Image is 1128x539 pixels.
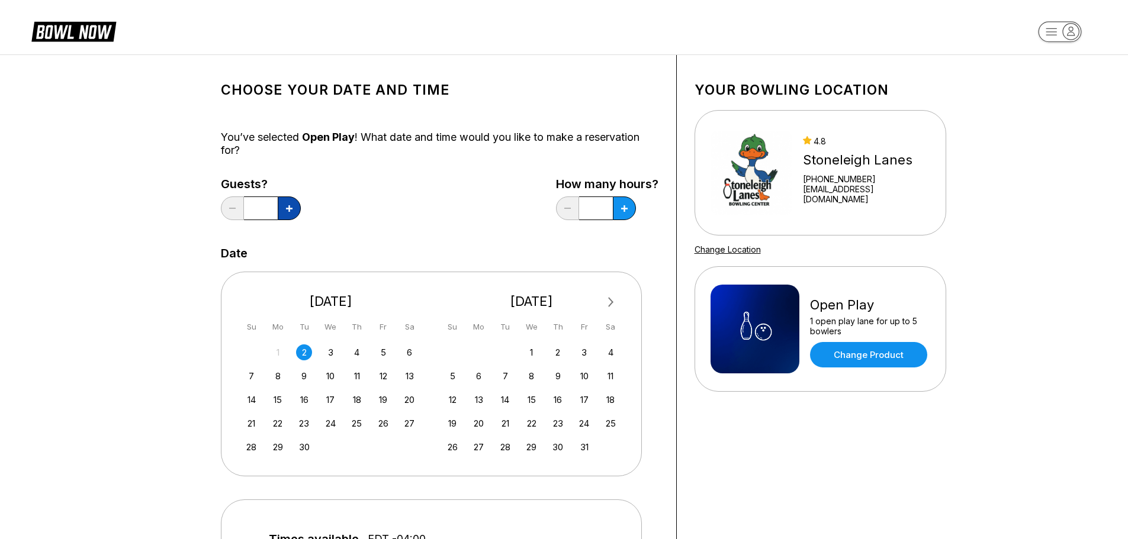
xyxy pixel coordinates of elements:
[550,368,566,384] div: Choose Thursday, October 9th, 2025
[471,392,487,408] div: Choose Monday, October 13th, 2025
[576,439,592,455] div: Choose Friday, October 31st, 2025
[445,368,461,384] div: Choose Sunday, October 5th, 2025
[576,368,592,384] div: Choose Friday, October 10th, 2025
[375,344,391,360] div: Choose Friday, September 5th, 2025
[221,177,301,191] label: Guests?
[471,439,487,455] div: Choose Monday, October 27th, 2025
[270,439,286,455] div: Choose Monday, September 29th, 2025
[695,82,946,98] h1: Your bowling location
[810,342,927,367] a: Change Product
[302,131,355,143] span: Open Play
[243,415,259,431] div: Choose Sunday, September 21st, 2025
[445,415,461,431] div: Choose Sunday, October 19th, 2025
[323,319,339,335] div: We
[497,392,513,408] div: Choose Tuesday, October 14th, 2025
[523,319,539,335] div: We
[497,368,513,384] div: Choose Tuesday, October 7th, 2025
[576,415,592,431] div: Choose Friday, October 24th, 2025
[323,368,339,384] div: Choose Wednesday, September 10th, 2025
[401,415,417,431] div: Choose Saturday, September 27th, 2025
[323,344,339,360] div: Choose Wednesday, September 3rd, 2025
[323,392,339,408] div: Choose Wednesday, September 17th, 2025
[239,293,423,309] div: [DATE]
[445,439,461,455] div: Choose Sunday, October 26th, 2025
[401,344,417,360] div: Choose Saturday, September 6th, 2025
[401,368,417,384] div: Choose Saturday, September 13th, 2025
[523,415,539,431] div: Choose Wednesday, October 22nd, 2025
[296,415,312,431] div: Choose Tuesday, September 23rd, 2025
[443,343,621,455] div: month 2025-10
[375,368,391,384] div: Choose Friday, September 12th, 2025
[550,439,566,455] div: Choose Thursday, October 30th, 2025
[810,316,930,336] div: 1 open play lane for up to 5 bowlers
[550,392,566,408] div: Choose Thursday, October 16th, 2025
[603,319,619,335] div: Sa
[243,392,259,408] div: Choose Sunday, September 14th, 2025
[445,319,461,335] div: Su
[221,82,658,98] h1: Choose your Date and time
[523,368,539,384] div: Choose Wednesday, October 8th, 2025
[401,392,417,408] div: Choose Saturday, September 20th, 2025
[803,184,930,204] a: [EMAIL_ADDRESS][DOMAIN_NAME]
[803,152,930,168] div: Stoneleigh Lanes
[375,392,391,408] div: Choose Friday, September 19th, 2025
[296,344,312,360] div: Choose Tuesday, September 2nd, 2025
[349,368,365,384] div: Choose Thursday, September 11th, 2025
[711,128,793,217] img: Stoneleigh Lanes
[440,293,624,309] div: [DATE]
[550,344,566,360] div: Choose Thursday, October 2nd, 2025
[497,439,513,455] div: Choose Tuesday, October 28th, 2025
[497,415,513,431] div: Choose Tuesday, October 21st, 2025
[243,368,259,384] div: Choose Sunday, September 7th, 2025
[550,319,566,335] div: Th
[803,136,930,146] div: 4.8
[523,344,539,360] div: Choose Wednesday, October 1st, 2025
[576,344,592,360] div: Choose Friday, October 3rd, 2025
[349,415,365,431] div: Choose Thursday, September 25th, 2025
[349,392,365,408] div: Choose Thursday, September 18th, 2025
[810,297,930,313] div: Open Play
[349,319,365,335] div: Th
[711,285,799,373] img: Open Play
[243,319,259,335] div: Su
[270,344,286,360] div: Not available Monday, September 1st, 2025
[603,344,619,360] div: Choose Saturday, October 4th, 2025
[375,319,391,335] div: Fr
[471,319,487,335] div: Mo
[603,392,619,408] div: Choose Saturday, October 18th, 2025
[556,177,658,191] label: How many hours?
[550,415,566,431] div: Choose Thursday, October 23rd, 2025
[349,344,365,360] div: Choose Thursday, September 4th, 2025
[695,244,761,254] a: Change Location
[523,439,539,455] div: Choose Wednesday, October 29th, 2025
[270,415,286,431] div: Choose Monday, September 22nd, 2025
[270,368,286,384] div: Choose Monday, September 8th, 2025
[242,343,420,455] div: month 2025-09
[603,368,619,384] div: Choose Saturday, October 11th, 2025
[445,392,461,408] div: Choose Sunday, October 12th, 2025
[221,247,248,260] label: Date
[471,415,487,431] div: Choose Monday, October 20th, 2025
[523,392,539,408] div: Choose Wednesday, October 15th, 2025
[603,415,619,431] div: Choose Saturday, October 25th, 2025
[296,392,312,408] div: Choose Tuesday, September 16th, 2025
[576,392,592,408] div: Choose Friday, October 17th, 2025
[803,174,930,184] div: [PHONE_NUMBER]
[323,415,339,431] div: Choose Wednesday, September 24th, 2025
[296,319,312,335] div: Tu
[401,319,417,335] div: Sa
[296,368,312,384] div: Choose Tuesday, September 9th, 2025
[296,439,312,455] div: Choose Tuesday, September 30th, 2025
[270,392,286,408] div: Choose Monday, September 15th, 2025
[243,439,259,455] div: Choose Sunday, September 28th, 2025
[270,319,286,335] div: Mo
[602,293,621,312] button: Next Month
[576,319,592,335] div: Fr
[497,319,513,335] div: Tu
[375,415,391,431] div: Choose Friday, September 26th, 2025
[471,368,487,384] div: Choose Monday, October 6th, 2025
[221,131,658,157] div: You’ve selected ! What date and time would you like to make a reservation for?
